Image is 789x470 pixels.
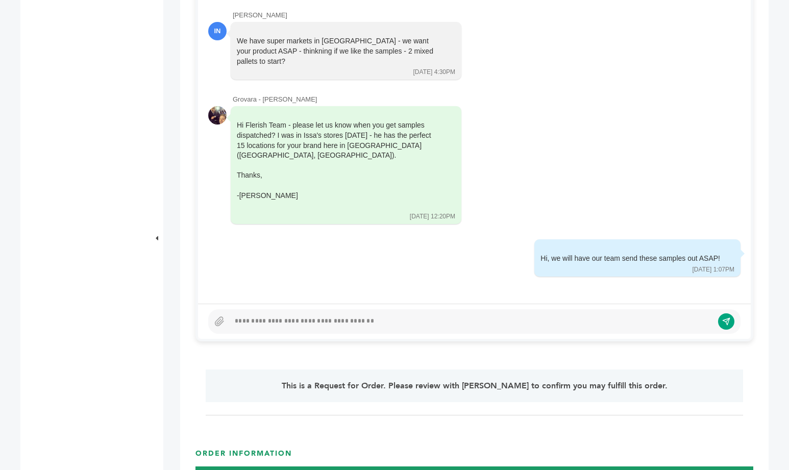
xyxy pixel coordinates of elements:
[233,11,741,20] div: [PERSON_NAME]
[227,380,722,392] p: This is a Request for Order. Please review with [PERSON_NAME] to confirm you may fulfill this order.
[540,254,720,264] div: Hi, we will have our team send these samples out ASAP!
[237,120,441,210] div: Hi Flerish Team - please let us know when you get samples dispatched? I was in Issa's stores [DAT...
[410,212,455,221] div: [DATE] 12:20PM
[237,191,441,201] div: -[PERSON_NAME]
[237,36,441,66] div: We have super markets in [GEOGRAPHIC_DATA] - we want your product ASAP - thinkning if we like the...
[208,22,227,40] div: IN
[237,170,441,181] div: Thanks,
[195,449,753,466] h3: ORDER INFORMATION
[413,68,455,77] div: [DATE] 4:30PM
[693,265,734,274] div: [DATE] 1:07PM
[233,95,741,104] div: Grovara - [PERSON_NAME]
